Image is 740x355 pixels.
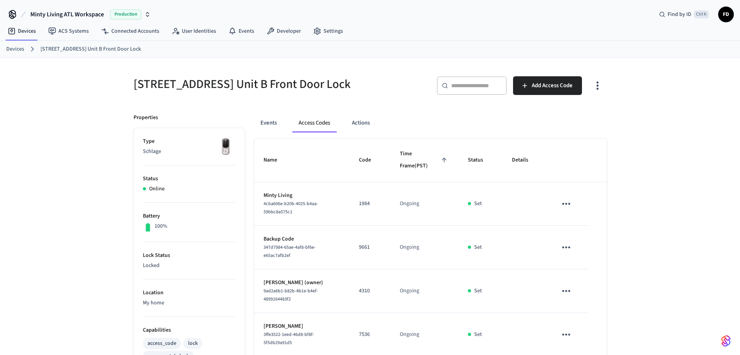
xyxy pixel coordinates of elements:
[143,175,236,183] p: Status
[390,226,459,269] td: Ongoing
[513,76,582,95] button: Add Access Code
[292,114,336,132] button: Access Codes
[668,11,691,18] span: Find by ID
[474,200,482,208] p: Set
[40,45,141,53] a: [STREET_ADDRESS] Unit B Front Door Lock
[264,235,341,243] p: Backup Code
[2,24,42,38] a: Devices
[264,154,287,166] span: Name
[6,45,24,53] a: Devices
[264,192,341,200] p: Minty Living
[264,200,318,215] span: 4cba606e-b20b-4025-b4aa-59bbc8a575c1
[359,330,381,339] p: 7536
[134,114,158,122] p: Properties
[155,222,167,230] p: 100%
[264,331,314,346] span: 3ffe3522-1eed-46d8-bf8f-5f5db29a91d5
[653,7,715,21] div: Find by IDCtrl K
[359,287,381,295] p: 4310
[188,339,198,348] div: lock
[143,148,236,156] p: Schlage
[222,24,260,38] a: Events
[143,299,236,307] p: My home
[148,339,176,348] div: access_code
[359,200,381,208] p: 1984
[400,148,449,172] span: Time Frame(PST)
[719,7,733,21] span: FD
[260,24,307,38] a: Developer
[254,114,607,132] div: ant example
[359,154,381,166] span: Code
[42,24,95,38] a: ACS Systems
[474,330,482,339] p: Set
[359,243,381,251] p: 9661
[134,76,366,92] h5: [STREET_ADDRESS] Unit B Front Door Lock
[30,10,104,19] span: Minty Living ATL Workspace
[143,262,236,270] p: Locked
[143,212,236,220] p: Battery
[474,243,482,251] p: Set
[254,114,283,132] button: Events
[264,288,318,302] span: 9ad2a6b1-b82b-4b1e-b4ef-4899164483f2
[216,137,236,157] img: Yale Assure Touchscreen Wifi Smart Lock, Satin Nickel, Front
[165,24,222,38] a: User Identities
[468,154,493,166] span: Status
[143,326,236,334] p: Capabilities
[149,185,165,193] p: Online
[390,182,459,226] td: Ongoing
[718,7,734,22] button: FD
[390,269,459,313] td: Ongoing
[721,335,731,347] img: SeamLogoGradient.69752ec5.svg
[143,137,236,146] p: Type
[307,24,349,38] a: Settings
[512,154,538,166] span: Details
[264,279,341,287] p: [PERSON_NAME] (owner)
[143,251,236,260] p: Lock Status
[532,81,573,91] span: Add Access Code
[95,24,165,38] a: Connected Accounts
[474,287,482,295] p: Set
[264,244,316,259] span: 347d7984-65ae-4af8-bf6e-e65ac7afb2ef
[264,322,341,330] p: [PERSON_NAME]
[346,114,376,132] button: Actions
[143,289,236,297] p: Location
[694,11,709,18] span: Ctrl K
[110,9,141,19] span: Production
